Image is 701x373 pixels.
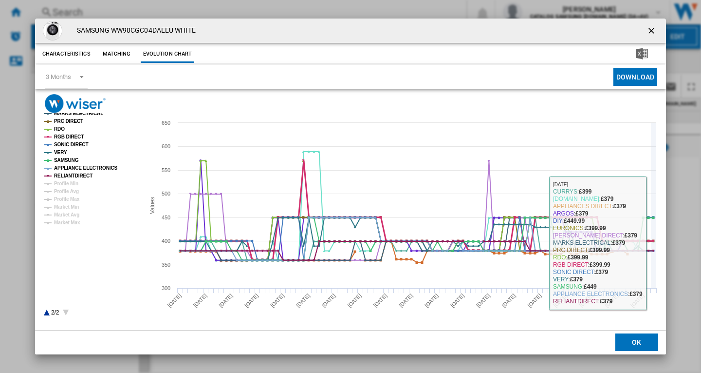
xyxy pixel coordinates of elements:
[54,165,118,171] tspan: APPLIANCE ELECTRONICS
[643,21,662,40] button: getI18NText('BUTTONS.CLOSE_DIALOG')
[475,293,491,309] tspan: [DATE]
[162,143,170,149] tspan: 600
[295,293,311,309] tspan: [DATE]
[604,293,620,309] tspan: [DATE]
[51,309,59,316] text: 2/2
[141,45,195,63] button: Evolution chart
[54,212,79,217] tspan: Market Avg
[347,293,363,309] tspan: [DATE]
[162,285,170,291] tspan: 300
[552,293,568,309] tspan: [DATE]
[398,293,414,309] tspan: [DATE]
[54,150,67,155] tspan: VERY
[54,196,80,202] tspan: Profile Max
[54,118,83,124] tspan: PRC DIRECT
[162,167,170,173] tspan: 550
[45,94,106,113] img: logo_wiser_300x94.png
[162,262,170,268] tspan: 350
[149,197,156,214] tspan: Values
[372,293,388,309] tspan: [DATE]
[615,334,658,351] button: OK
[613,68,657,86] button: Download
[54,142,88,147] tspan: SONIC DIRECT
[578,293,594,309] tspan: [DATE]
[162,191,170,196] tspan: 500
[243,293,259,309] tspan: [DATE]
[54,134,84,139] tspan: RGB DIRECT
[72,26,196,36] h4: SAMSUNG WW90CGC04DAEEU WHITE
[527,293,543,309] tspan: [DATE]
[621,45,664,63] button: Download in Excel
[54,173,92,178] tspan: RELIANTDIRECT
[54,111,103,116] tspan: MARKS ELECTRICAL
[95,45,138,63] button: Matching
[449,293,465,309] tspan: [DATE]
[54,204,79,210] tspan: Market Min
[40,45,93,63] button: Characteristics
[54,220,80,225] tspan: Market Max
[629,293,646,309] tspan: [DATE]
[46,73,71,80] div: 3 Months
[43,21,62,40] img: SAM-WW90CGC04DAEEU-A_800x800.jpg
[54,189,79,194] tspan: Profile Avg
[166,293,183,309] tspan: [DATE]
[192,293,208,309] tspan: [DATE]
[501,293,517,309] tspan: [DATE]
[321,293,337,309] tspan: [DATE]
[35,19,666,354] md-dialog: Product popup
[162,215,170,220] tspan: 450
[54,157,79,163] tspan: SAMSUNG
[269,293,285,309] tspan: [DATE]
[636,48,648,59] img: excel-24x24.png
[54,181,78,186] tspan: Profile Min
[646,26,658,38] ng-md-icon: getI18NText('BUTTONS.CLOSE_DIALOG')
[54,126,65,132] tspan: RDO
[162,120,170,126] tspan: 650
[162,238,170,244] tspan: 400
[218,293,234,309] tspan: [DATE]
[424,293,440,309] tspan: [DATE]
